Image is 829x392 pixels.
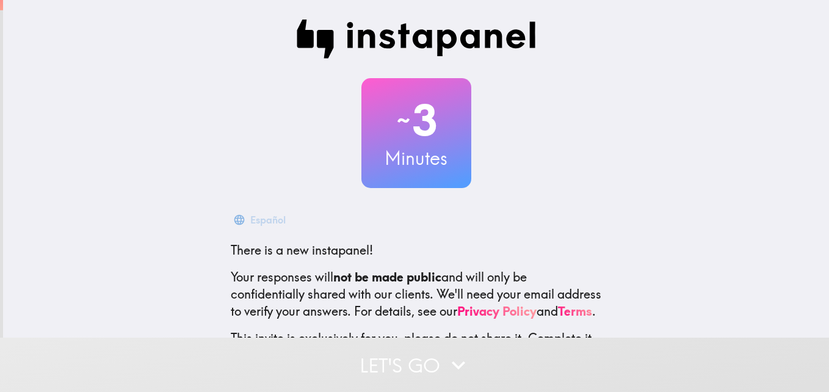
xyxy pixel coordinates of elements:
[231,208,291,232] button: Español
[361,145,471,171] h3: Minutes
[231,330,602,364] p: This invite is exclusively for you, please do not share it. Complete it soon because spots are li...
[231,242,373,258] span: There is a new instapanel!
[361,95,471,145] h2: 3
[395,102,412,139] span: ~
[457,303,537,319] a: Privacy Policy
[333,269,441,285] b: not be made public
[231,269,602,320] p: Your responses will and will only be confidentially shared with our clients. We'll need your emai...
[250,211,286,228] div: Español
[297,20,536,59] img: Instapanel
[558,303,592,319] a: Terms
